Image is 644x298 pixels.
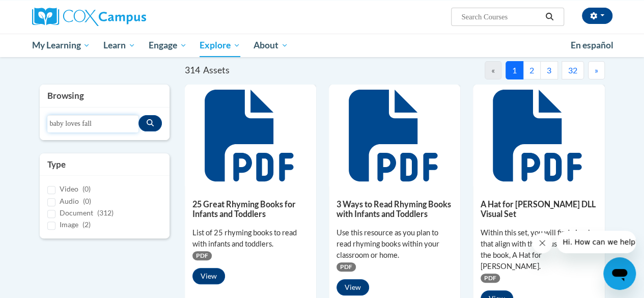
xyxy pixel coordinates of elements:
span: (0) [83,197,91,205]
iframe: Message from company [556,231,636,253]
h3: Type [47,158,162,171]
span: (0) [82,184,91,193]
a: En español [564,35,620,56]
button: 1 [506,61,523,79]
a: About [247,34,295,57]
span: Explore [200,39,240,51]
div: Use this resource as you plan to read rhyming books within your classroom or home. [337,227,453,261]
span: (312) [97,208,114,217]
button: Search [542,11,557,23]
span: En español [571,40,613,50]
h5: A Hat for [PERSON_NAME] DLL Visual Set [481,199,597,219]
button: 32 [562,61,584,79]
span: Audio [60,197,79,205]
button: Search resources [138,115,162,131]
button: View [337,279,369,295]
nav: Pagination Navigation [395,61,605,79]
div: Within this set, you will find visuals that align with the focus words for the book, A Hat for [P... [481,227,597,272]
h5: 3 Ways to Read Rhyming Books with Infants and Toddlers [337,199,453,219]
input: Search resources [47,115,138,132]
button: 2 [523,61,541,79]
span: My Learning [32,39,90,51]
h5: 25 Great Rhyming Books for Infants and Toddlers [192,199,309,219]
span: » [595,65,598,75]
span: PDF [192,251,212,260]
iframe: Close message [532,233,552,253]
a: Engage [142,34,193,57]
a: Learn [97,34,142,57]
a: Explore [193,34,247,57]
h3: Browsing [47,90,162,102]
span: Document [60,208,93,217]
span: Hi. How can we help? [6,7,82,15]
div: List of 25 rhyming books to read with infants and toddlers. [192,227,309,250]
span: About [254,39,288,51]
span: PDF [481,274,500,283]
div: Main menu [24,34,620,57]
span: (2) [82,220,91,229]
span: Learn [103,39,135,51]
span: Assets [203,65,230,75]
button: 3 [540,61,558,79]
a: My Learning [25,34,97,57]
span: Engage [149,39,187,51]
input: Search Courses [460,11,542,23]
button: View [192,268,225,284]
span: PDF [337,262,356,272]
span: Image [60,220,78,229]
button: Account Settings [582,8,612,24]
button: Next [588,61,605,79]
span: 314 [185,65,200,75]
span: Video [60,184,78,193]
a: Cox Campus [32,8,215,26]
img: Cox Campus [32,8,146,26]
iframe: Button to launch messaging window [603,257,636,290]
